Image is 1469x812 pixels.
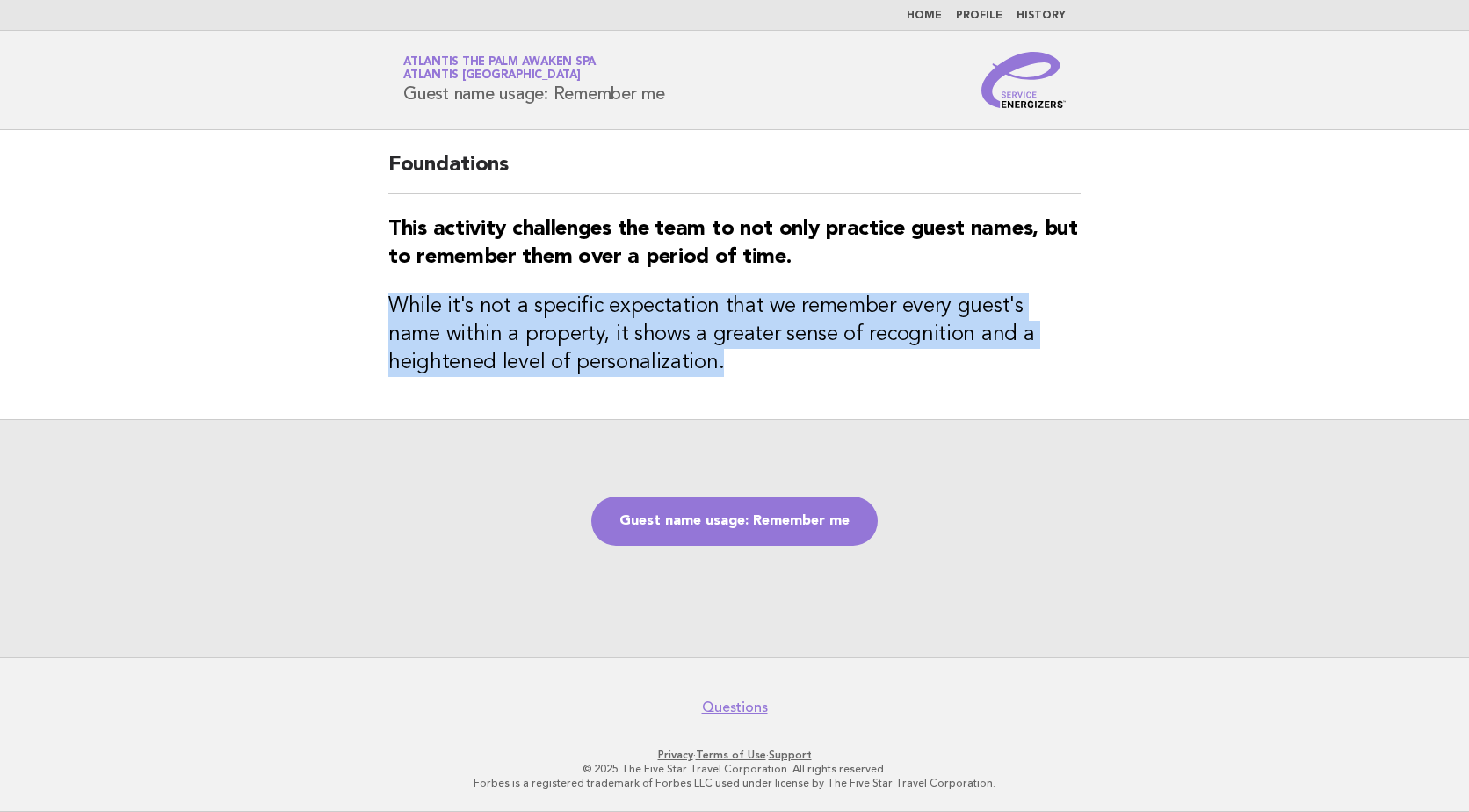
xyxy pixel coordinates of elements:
[388,293,1081,377] h3: While it's not a specific expectation that we remember every guest's name within a property, it s...
[702,699,768,716] a: Questions
[197,748,1272,762] p: · ·
[658,749,693,761] a: Privacy
[956,11,1002,21] a: Profile
[591,497,878,546] a: Guest name usage: Remember me
[197,762,1272,776] p: © 2025 The Five Star Travel Corporation. All rights reserved.
[403,57,665,103] h1: Guest name usage: Remember me
[769,749,812,761] a: Support
[1017,11,1066,21] a: History
[907,11,942,21] a: Home
[696,749,766,761] a: Terms of Use
[403,70,581,82] span: Atlantis [GEOGRAPHIC_DATA]
[981,52,1066,108] img: Service Energizers
[388,219,1078,268] strong: This activity challenges the team to not only practice guest names, but to remember them over a p...
[197,776,1272,790] p: Forbes is a registered trademark of Forbes LLC used under license by The Five Star Travel Corpora...
[388,151,1081,194] h2: Foundations
[403,56,596,81] a: Atlantis The Palm Awaken SpaAtlantis [GEOGRAPHIC_DATA]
